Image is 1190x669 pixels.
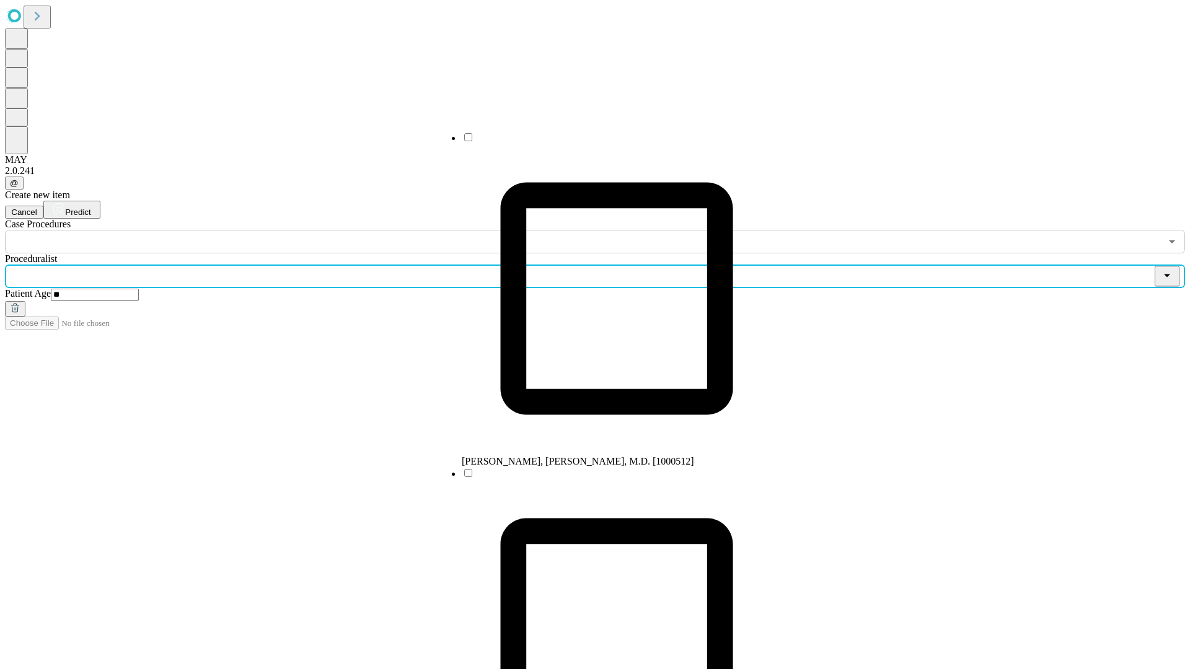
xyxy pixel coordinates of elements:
[10,178,19,188] span: @
[5,206,43,219] button: Cancel
[43,201,100,219] button: Predict
[5,288,51,299] span: Patient Age
[5,154,1185,165] div: MAY
[65,208,90,217] span: Predict
[5,219,71,229] span: Scheduled Procedure
[1163,233,1181,250] button: Open
[5,190,70,200] span: Create new item
[1155,266,1179,287] button: Close
[5,253,57,264] span: Proceduralist
[462,456,694,466] span: [PERSON_NAME], [PERSON_NAME], M.D. [1000512]
[11,208,37,217] span: Cancel
[5,165,1185,177] div: 2.0.241
[5,177,24,190] button: @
